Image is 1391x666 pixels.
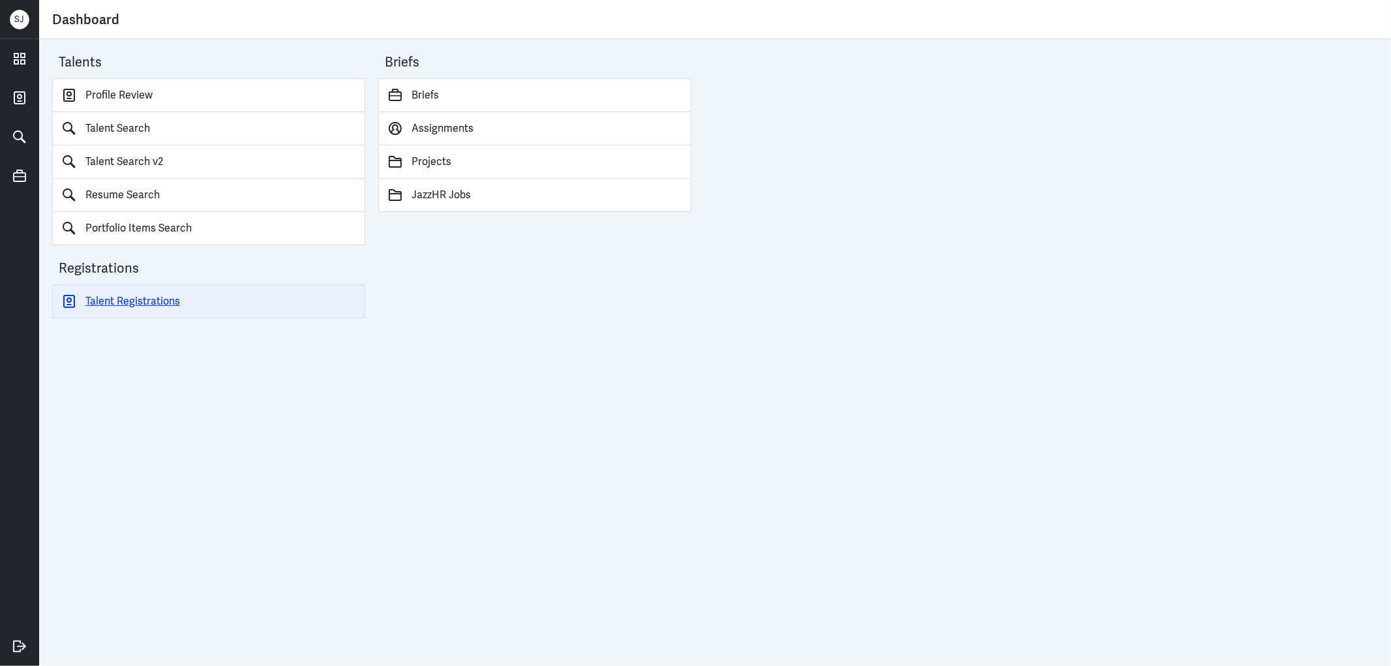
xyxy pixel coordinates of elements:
a: Talent Search v2 [52,145,365,179]
a: Assignments [378,112,691,145]
a: Resume Search [52,179,365,212]
a: Projects [378,145,691,179]
a: Talent Search [52,112,365,145]
a: JazzHR Jobs [378,179,691,212]
a: Briefs [378,78,691,112]
div: Talents [59,52,365,78]
div: Registrations [59,258,365,284]
div: S J [10,10,29,29]
div: Briefs [385,52,691,78]
a: Profile Review [52,78,365,112]
a: Talent Registrations [52,284,365,318]
a: Portfolio Items Search [52,212,365,245]
div: Dashboard [52,7,1378,32]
